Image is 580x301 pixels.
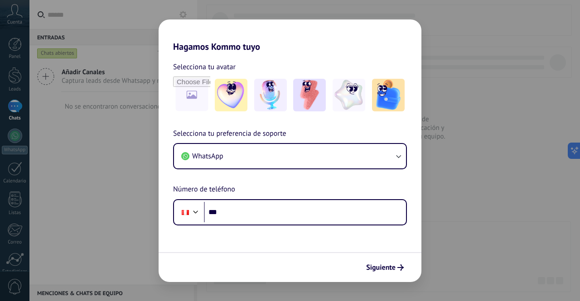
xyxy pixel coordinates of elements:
[173,184,235,196] span: Número de teléfono
[333,79,365,111] img: -4.jpeg
[192,152,223,161] span: WhatsApp
[174,144,406,168] button: WhatsApp
[293,79,326,111] img: -3.jpeg
[173,61,236,73] span: Selecciona tu avatar
[362,260,408,275] button: Siguiente
[254,79,287,111] img: -2.jpeg
[177,203,194,222] div: Peru: + 51
[173,128,286,140] span: Selecciona tu preferencia de soporte
[366,264,396,271] span: Siguiente
[215,79,247,111] img: -1.jpeg
[372,79,405,111] img: -5.jpeg
[159,19,421,52] h2: Hagamos Kommo tuyo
